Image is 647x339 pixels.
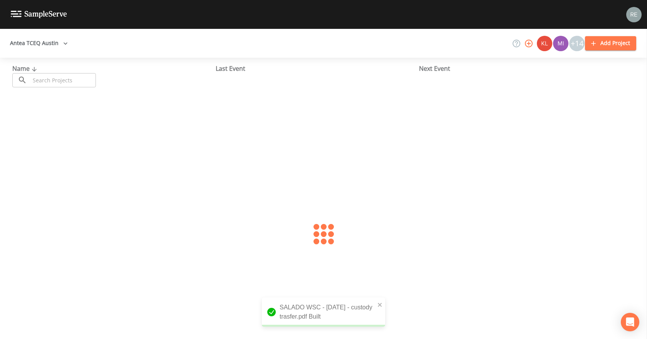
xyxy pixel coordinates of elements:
div: Miriaha Caddie [553,36,569,51]
button: close [377,300,383,309]
div: Last Event [216,64,419,73]
div: +14 [569,36,585,51]
div: Kler Teran [536,36,553,51]
img: a1ea4ff7c53760f38bef77ef7c6649bf [553,36,568,51]
span: Name [12,64,39,73]
div: SALADO WSC - [DATE] - custody trasfer.pdf Built [262,297,385,327]
input: Search Projects [30,73,96,87]
img: e720f1e92442e99c2aab0e3b783e6548 [626,7,642,22]
div: Open Intercom Messenger [621,313,639,331]
img: 9c4450d90d3b8045b2e5fa62e4f92659 [537,36,552,51]
img: logo [11,11,67,18]
button: Antea TCEQ Austin [7,36,71,50]
div: Next Event [419,64,622,73]
button: Add Project [585,36,636,50]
